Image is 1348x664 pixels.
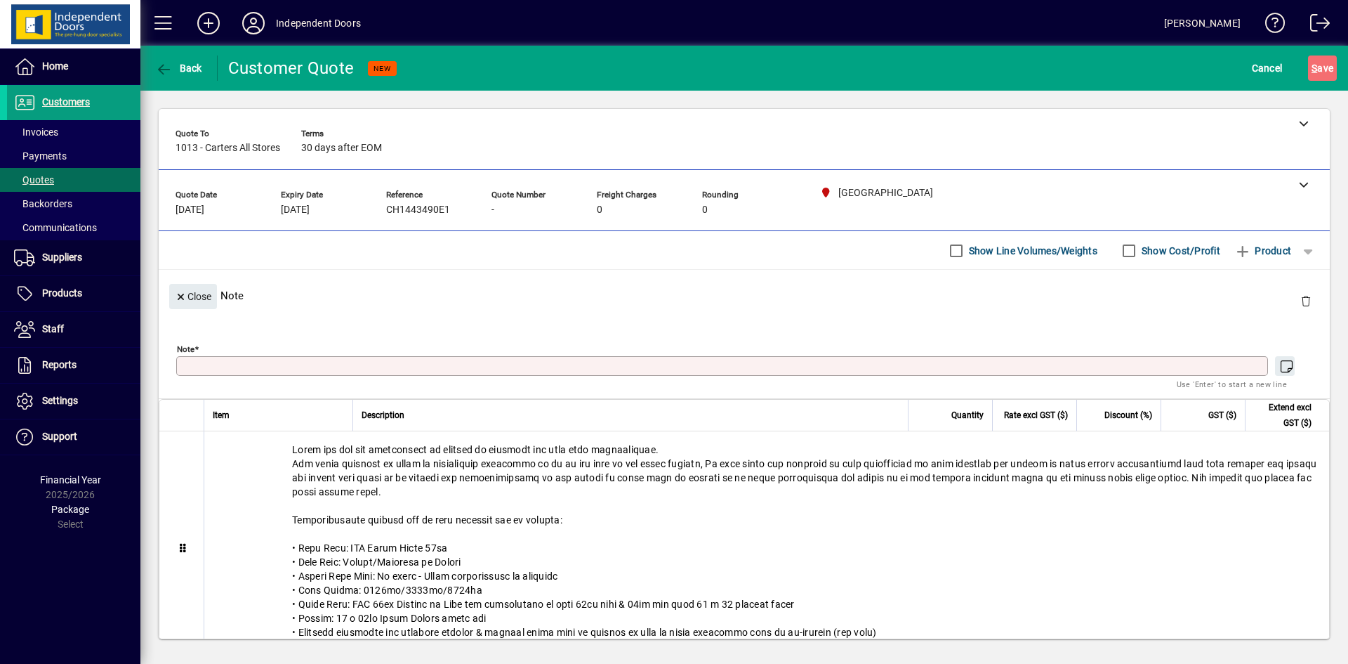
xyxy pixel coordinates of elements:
span: Financial Year [40,474,101,486]
span: CH1443490E1 [386,204,450,216]
span: Settings [42,395,78,406]
span: Products [42,287,82,299]
a: Home [7,49,140,84]
a: Suppliers [7,240,140,275]
mat-hint: Use 'Enter' to start a new line [1177,376,1287,392]
button: Back [152,56,206,81]
div: Customer Quote [228,57,355,79]
button: Profile [231,11,276,36]
span: 30 days after EOM [301,143,382,154]
span: Customers [42,96,90,108]
label: Show Line Volumes/Weights [966,244,1097,258]
span: [DATE] [176,204,204,216]
a: Logout [1300,3,1330,48]
button: Cancel [1248,56,1286,81]
button: Close [169,284,217,309]
label: Show Cost/Profit [1139,244,1220,258]
app-page-header-button: Close [166,289,220,302]
span: Extend excl GST ($) [1254,400,1311,431]
span: Quantity [951,408,984,423]
a: Settings [7,384,140,419]
span: Payments [14,150,67,162]
span: Home [42,60,68,72]
div: Note [159,270,1330,321]
span: Communications [14,222,97,233]
span: Reports [42,359,77,370]
span: Staff [42,323,64,334]
a: Invoices [7,120,140,144]
span: ave [1311,57,1333,79]
span: 0 [702,204,708,216]
a: Backorders [7,192,140,216]
a: Reports [7,348,140,383]
div: [PERSON_NAME] [1164,12,1241,34]
span: - [491,204,494,216]
span: Invoices [14,126,58,138]
app-page-header-button: Back [140,56,218,81]
span: [DATE] [281,204,310,216]
button: Add [186,11,231,36]
a: Products [7,276,140,311]
span: Quotes [14,174,54,185]
span: Rate excl GST ($) [1004,408,1068,423]
a: Staff [7,312,140,347]
span: Package [51,504,89,515]
span: Cancel [1252,57,1283,79]
a: Knowledge Base [1255,3,1286,48]
span: Back [155,63,202,74]
a: Communications [7,216,140,240]
span: Description [362,408,404,423]
span: Item [213,408,230,423]
a: Payments [7,144,140,168]
span: 1013 - Carters All Stores [176,143,280,154]
span: NEW [374,64,391,73]
app-page-header-button: Delete [1289,294,1323,307]
button: Delete [1289,284,1323,318]
mat-label: Note [177,344,194,354]
span: Discount (%) [1104,408,1152,423]
span: Backorders [14,198,72,209]
span: Close [175,285,211,308]
span: S [1311,63,1317,74]
span: Suppliers [42,252,82,263]
span: Support [42,431,77,442]
a: Quotes [7,168,140,192]
a: Support [7,419,140,455]
span: GST ($) [1208,408,1236,423]
span: 0 [597,204,602,216]
div: Independent Doors [276,12,361,34]
button: Save [1308,56,1337,81]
